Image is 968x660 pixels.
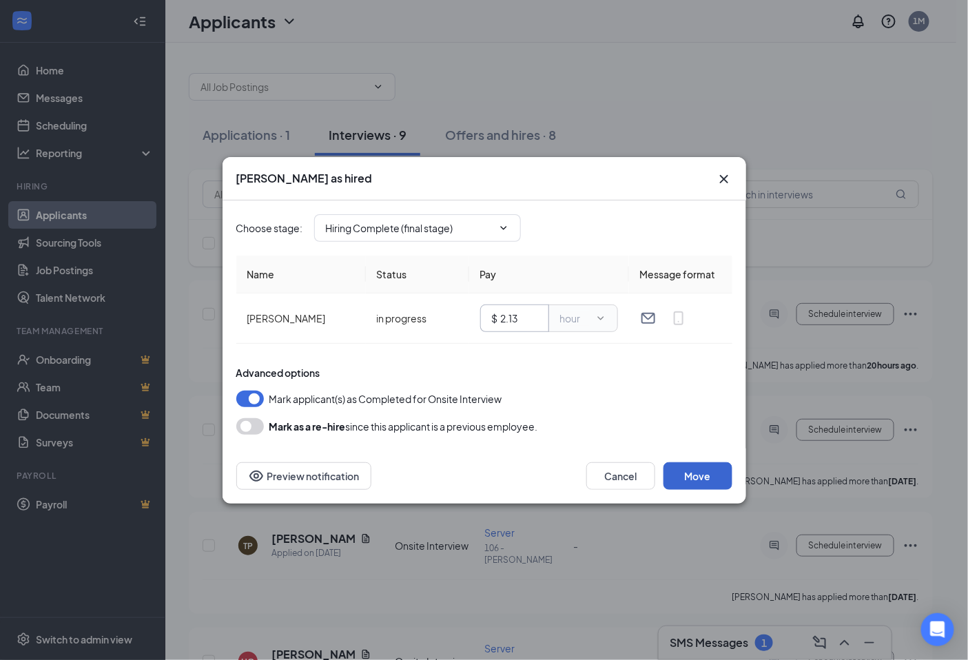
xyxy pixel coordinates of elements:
button: Cancel [586,462,655,490]
th: Message format [629,256,732,293]
span: Mark applicant(s) as Completed for Onsite Interview [269,391,502,407]
b: Mark as a re-hire [269,420,346,433]
button: Move [663,462,732,490]
svg: MobileSms [670,310,687,327]
div: Advanced options [236,366,732,380]
svg: Eye [248,468,265,484]
th: Status [366,256,469,293]
svg: Cross [716,171,732,187]
button: Close [716,171,732,187]
div: $ [492,311,498,326]
span: [PERSON_NAME] [247,312,326,324]
button: Preview notificationEye [236,462,371,490]
svg: Email [640,310,657,327]
th: Pay [469,256,629,293]
td: in progress [366,293,469,344]
th: Name [236,256,366,293]
div: Open Intercom Messenger [921,613,954,646]
div: since this applicant is a previous employee. [269,418,538,435]
span: Choose stage : [236,220,303,236]
h3: [PERSON_NAME] as hired [236,171,373,186]
svg: ChevronDown [498,223,509,234]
